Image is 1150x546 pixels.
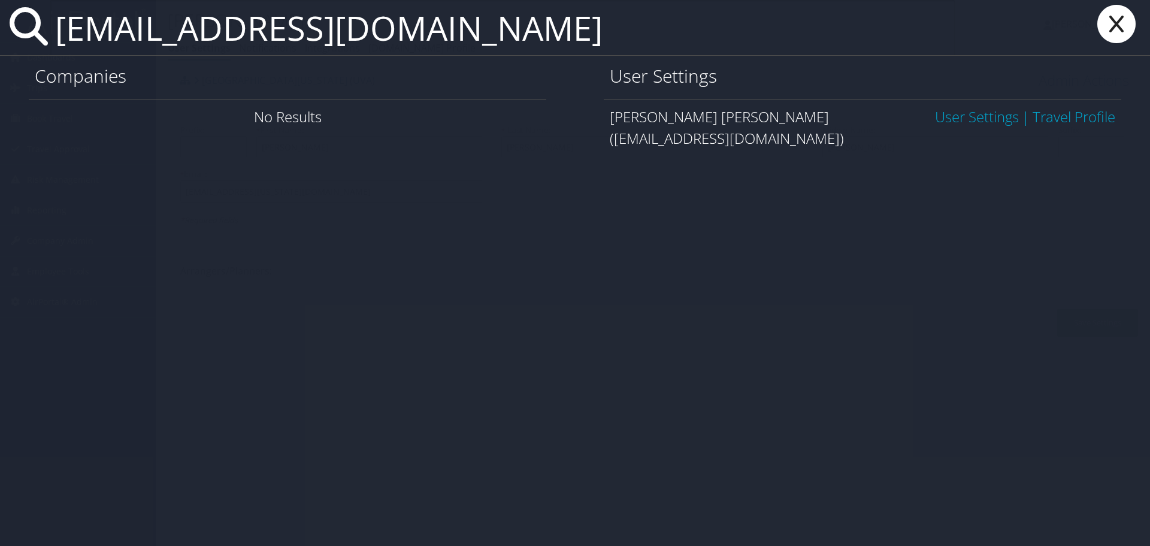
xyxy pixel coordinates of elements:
[29,99,546,134] div: No Results
[935,107,1019,126] a: User Settings
[610,128,1115,149] div: ([EMAIL_ADDRESS][DOMAIN_NAME])
[610,64,1115,89] h1: User Settings
[1033,107,1115,126] a: View OBT Profile
[610,107,829,126] span: [PERSON_NAME] [PERSON_NAME]
[35,64,540,89] h1: Companies
[1019,107,1033,126] span: |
